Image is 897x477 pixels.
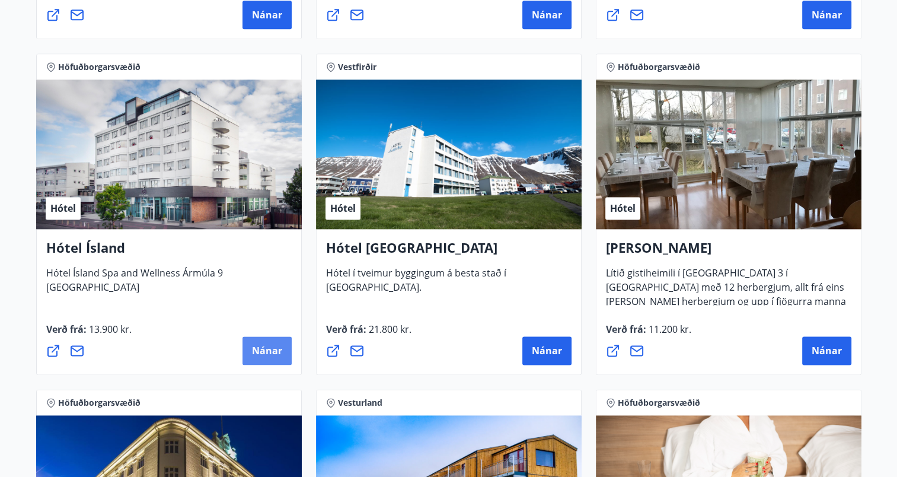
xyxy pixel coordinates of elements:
[46,238,292,266] h4: Hótel Ísland
[610,202,636,215] span: Hótel
[606,266,846,332] span: Lítið gistiheimili í [GEOGRAPHIC_DATA] 3 í [GEOGRAPHIC_DATA] með 12 herbergjum, allt frá eins [PE...
[646,323,691,336] span: 11.200 kr.
[330,202,356,215] span: Hótel
[338,397,382,409] span: Vesturland
[58,397,141,409] span: Höfuðborgarsvæðið
[252,344,282,357] span: Nánar
[46,323,132,345] span: Verð frá :
[522,336,572,365] button: Nánar
[326,323,411,345] span: Verð frá :
[338,61,376,73] span: Vestfirðir
[812,8,842,21] span: Nánar
[522,1,572,29] button: Nánar
[326,238,572,266] h4: Hótel [GEOGRAPHIC_DATA]
[812,344,842,357] span: Nánar
[606,238,851,266] h4: [PERSON_NAME]
[58,61,141,73] span: Höfuðborgarsvæðið
[50,202,76,215] span: Hótel
[532,344,562,357] span: Nánar
[618,61,700,73] span: Höfuðborgarsvæðið
[46,266,223,303] span: Hótel Ísland Spa and Wellness Ármúla 9 [GEOGRAPHIC_DATA]
[87,323,132,336] span: 13.900 kr.
[606,323,691,345] span: Verð frá :
[532,8,562,21] span: Nánar
[618,397,700,409] span: Höfuðborgarsvæðið
[366,323,411,336] span: 21.800 kr.
[242,336,292,365] button: Nánar
[802,1,851,29] button: Nánar
[326,266,506,303] span: Hótel í tveimur byggingum á besta stað í [GEOGRAPHIC_DATA].
[242,1,292,29] button: Nánar
[252,8,282,21] span: Nánar
[802,336,851,365] button: Nánar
